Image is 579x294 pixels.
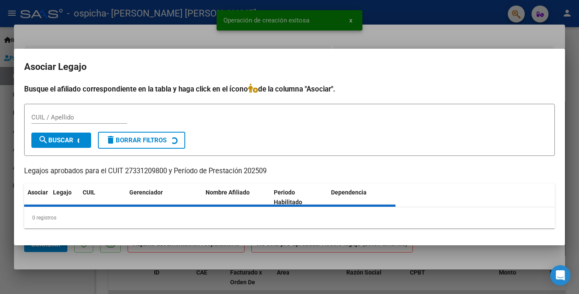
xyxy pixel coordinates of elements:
[79,183,126,211] datatable-header-cell: CUIL
[24,183,50,211] datatable-header-cell: Asociar
[202,183,270,211] datatable-header-cell: Nombre Afiliado
[106,135,116,145] mat-icon: delete
[31,133,91,148] button: Buscar
[83,189,95,196] span: CUIL
[50,183,79,211] datatable-header-cell: Legajo
[24,166,555,177] p: Legajos aprobados para el CUIT 27331209800 y Período de Prestación 202509
[24,59,555,75] h2: Asociar Legajo
[129,189,163,196] span: Gerenciador
[270,183,328,211] datatable-header-cell: Periodo Habilitado
[550,265,571,286] div: Open Intercom Messenger
[53,189,72,196] span: Legajo
[98,132,185,149] button: Borrar Filtros
[24,207,555,228] div: 0 registros
[38,136,73,144] span: Buscar
[28,189,48,196] span: Asociar
[24,83,555,94] h4: Busque el afiliado correspondiente en la tabla y haga click en el ícono de la columna "Asociar".
[328,183,396,211] datatable-header-cell: Dependencia
[274,189,302,205] span: Periodo Habilitado
[126,183,202,211] datatable-header-cell: Gerenciador
[331,189,367,196] span: Dependencia
[38,135,48,145] mat-icon: search
[106,136,167,144] span: Borrar Filtros
[206,189,250,196] span: Nombre Afiliado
